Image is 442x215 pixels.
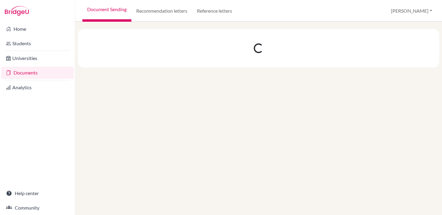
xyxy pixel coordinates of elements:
a: Documents [1,67,74,79]
button: [PERSON_NAME] [388,5,435,17]
a: Students [1,37,74,49]
a: Help center [1,187,74,199]
a: Community [1,202,74,214]
a: Home [1,23,74,35]
a: Analytics [1,81,74,93]
img: Bridge-U [5,6,29,16]
a: Universities [1,52,74,64]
